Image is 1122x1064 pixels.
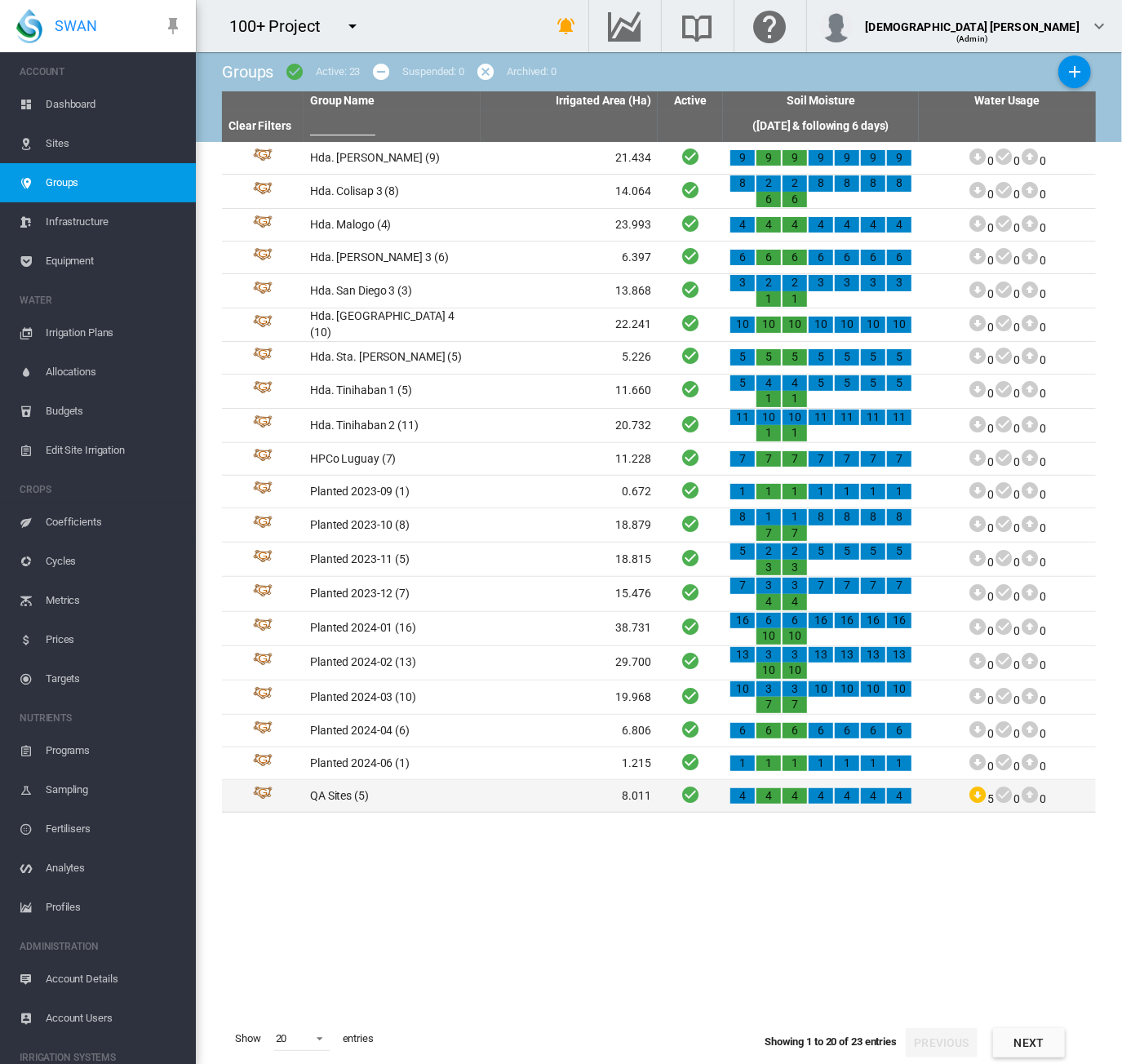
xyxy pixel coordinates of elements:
[730,509,755,525] div: 8
[616,518,651,531] span: 18.879
[730,317,755,333] div: 10
[222,612,304,645] td: Group Id: 29945
[46,542,183,581] span: Cycles
[222,646,304,680] td: Group Id: 29946
[835,410,859,426] div: 11
[861,681,885,698] div: 10
[783,613,807,629] div: 6
[783,681,807,698] div: 3
[969,488,1046,501] span: 0 0 0
[861,175,885,192] div: 8
[861,613,885,629] div: 16
[304,242,481,273] td: Hda. [PERSON_NAME] 3 (6)
[783,291,807,308] div: 1
[616,151,651,164] span: 21.434
[887,451,911,468] div: 7
[46,85,183,124] span: Dashboard
[730,451,755,468] div: 7
[730,756,755,772] div: 1
[969,387,1046,400] span: 0 0 0
[861,543,885,560] div: 5
[616,419,651,432] span: 20.732
[304,612,481,645] td: Planted 2024-01 (16)
[835,543,859,560] div: 5
[783,175,807,192] div: 2
[756,723,781,739] div: 6
[616,655,651,668] span: 29.700
[887,723,911,739] div: 6
[616,284,651,297] span: 13.868
[616,452,651,465] span: 11.228
[622,756,651,769] span: 1.215
[46,431,183,470] span: Edit Site Irrigation
[835,509,859,525] div: 8
[304,715,481,747] td: Planted 2024-04 (6)
[783,697,807,713] div: 7
[969,727,1046,740] span: 0 0 0
[222,543,1096,577] tr: Group Id: 29943 Planted 2023-11 (5) 18.815 Active 5 2 3 2 3 5 5 5 5 000
[222,308,304,340] td: Group Id: 27646
[278,55,311,88] button: icon-checkbox-marked-circle
[756,756,781,772] div: 1
[756,628,781,645] div: 10
[46,620,183,659] span: Prices
[809,509,833,525] div: 8
[222,375,304,408] td: Group Id: 27957
[1058,55,1091,88] button: Add New Group
[861,723,885,739] div: 6
[861,317,885,333] div: 10
[222,175,304,208] td: Group Id: 27954
[616,621,651,634] span: 38.731
[304,681,481,714] td: Planted 2024-03 (10)
[222,747,1096,780] tr: Group Id: 29983 Planted 2024-06 (1) 1.215 Active 1 1 1 1 1 1 1 000
[222,646,1096,681] tr: Group Id: 29946 Planted 2024-02 (13) 29.700 Active 13 3 10 3 10 13 13 13 13 000
[969,422,1046,435] span: 0 0 0
[783,275,807,291] div: 2
[222,142,304,174] td: Group Id: 27955
[756,349,781,366] div: 5
[809,375,833,392] div: 5
[222,409,1096,443] tr: Group Id: 27958 Hda. Tinihaban 2 (11) 20.732 Active 11 10 1 10 1 11 11 11 11 000
[783,723,807,739] div: 6
[253,754,273,774] img: 4.svg
[616,317,651,330] span: 22.241
[783,525,807,542] div: 7
[304,409,481,442] td: Hda. Tinihaban 2 (11)
[969,694,1046,707] span: 0 0 0
[969,221,1046,234] span: 0 0 0
[783,425,807,441] div: 1
[809,410,833,426] div: 11
[969,521,1046,534] span: 0 0 0
[228,119,291,132] a: Clear Filters
[756,192,781,208] div: 6
[222,577,304,610] td: Group Id: 29944
[835,681,859,698] div: 10
[222,209,1096,242] tr: Group Id: 28061 Hda. Malogo (4) 23.993 Active 4 4 4 4 4 4 4 000
[222,476,1096,508] tr: Group Id: 29941 Planted 2023-09 (1) 0.672 Active 1 1 1 1 1 1 1 000
[887,349,911,366] div: 5
[730,217,755,233] div: 4
[809,217,833,233] div: 4
[783,560,807,576] div: 3
[622,250,651,264] span: 6.397
[783,150,807,166] div: 9
[222,508,1096,543] tr: Group Id: 29942 Planted 2023-10 (8) 18.879 Active 8 1 7 1 7 8 8 8 8 000
[756,175,781,192] div: 2
[756,543,781,560] div: 2
[783,594,807,610] div: 4
[730,613,755,629] div: 16
[16,9,42,43] img: SWAN-Landscape-Logo-Colour-drop.png
[253,149,273,168] img: 4.svg
[783,578,807,594] div: 3
[835,613,859,629] div: 16
[46,770,183,809] span: Sampling
[887,217,911,233] div: 4
[756,578,781,594] div: 3
[783,349,807,366] div: 5
[222,715,304,747] td: Group Id: 29982
[756,410,781,426] div: 10
[887,613,911,629] div: 16
[46,503,183,542] span: Coefficients
[969,287,1046,300] span: 0 0 0
[616,383,651,397] span: 11.660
